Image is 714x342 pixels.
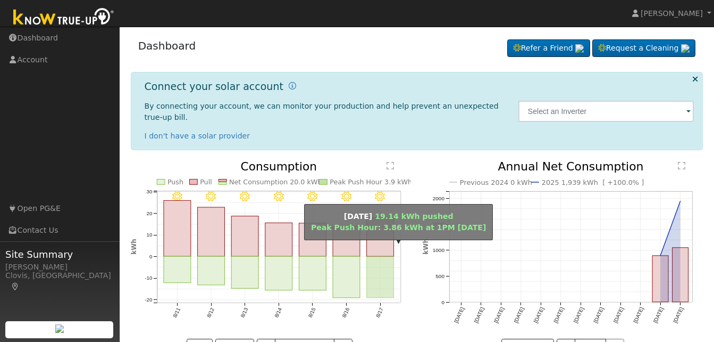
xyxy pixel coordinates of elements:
[5,270,114,292] div: Clovis, [GEOGRAPHIC_DATA]
[299,257,326,291] rect: onclick=""
[341,307,351,319] text: 8/16
[5,262,114,273] div: [PERSON_NAME]
[307,307,317,319] text: 8/15
[641,9,703,18] span: [PERSON_NAME]
[206,307,215,319] text: 8/12
[197,257,224,286] rect: onclick=""
[265,223,292,257] rect: onclick=""
[138,39,196,52] a: Dashboard
[197,208,224,257] rect: onclick=""
[422,239,430,255] text: kWh
[542,178,644,186] text: 2025 1,939 kWh [ +100.0% ]
[473,306,485,324] text: [DATE]
[575,44,584,53] img: retrieve
[274,192,284,202] i: 8/14 - Clear
[533,306,545,324] text: [DATE]
[130,239,137,255] text: kWh
[164,201,191,257] rect: onclick=""
[307,192,317,202] i: 8/15 - Clear
[239,307,249,319] text: 8/13
[681,44,690,53] img: retrieve
[432,196,444,201] text: 2000
[592,306,604,324] text: [DATE]
[498,160,644,173] text: Annual Net Consumption
[513,306,525,324] text: [DATE]
[311,212,486,232] span: 19.14 kWh pushed Peak Push Hour: 3.86 kWh at 1PM [DATE]
[5,247,114,262] span: Site Summary
[145,297,153,303] text: -20
[375,192,385,202] i: 8/17 - Clear
[206,192,216,202] i: 8/12 - Clear
[518,101,694,122] input: Select an Inverter
[8,6,120,30] img: Know True-Up
[344,212,373,221] strong: [DATE]
[55,324,64,333] img: retrieve
[265,257,292,291] rect: onclick=""
[146,210,152,216] text: 20
[652,256,668,303] rect: onclick=""
[200,178,212,186] text: Pull
[552,306,565,324] text: [DATE]
[432,248,444,254] text: 1000
[273,307,283,319] text: 8/14
[231,216,258,257] rect: onclick=""
[652,306,665,324] text: [DATE]
[441,299,444,305] text: 0
[612,306,625,324] text: [DATE]
[678,199,683,203] circle: onclick=""
[145,132,250,140] a: I don't have a solar provider
[149,254,152,260] text: 0
[299,223,326,256] rect: onclick=""
[240,192,250,202] i: 8/13 - Clear
[460,178,532,186] text: Previous 2024 0 kWh
[11,282,20,291] a: Map
[172,192,182,202] i: 8/11 - Clear
[592,39,695,58] a: Request a Cleaning
[493,306,505,324] text: [DATE]
[231,257,258,289] rect: onclick=""
[341,192,351,202] i: 8/16 - Clear
[145,102,499,121] span: By connecting your account, we can monitor your production and help prevent an unexpected true-up...
[367,257,394,298] rect: onclick=""
[172,307,181,319] text: 8/11
[453,306,465,324] text: [DATE]
[145,80,283,93] h1: Connect your solar account
[375,307,384,319] text: 8/17
[146,189,152,195] text: 30
[330,178,412,186] text: Peak Push Hour 3.9 kWh
[387,161,394,170] text: 
[167,178,183,186] text: Push
[146,232,152,238] text: 10
[678,161,685,170] text: 
[673,248,688,302] rect: onclick=""
[333,257,360,298] rect: onclick=""
[145,275,153,281] text: -10
[164,257,191,283] rect: onclick=""
[435,274,444,280] text: 500
[240,160,317,173] text: Consumption
[507,39,590,58] a: Refer a Friend
[673,306,685,324] text: [DATE]
[573,306,585,324] text: [DATE]
[658,254,662,258] circle: onclick=""
[633,306,645,324] text: [DATE]
[229,178,322,186] text: Net Consumption 20.0 kWh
